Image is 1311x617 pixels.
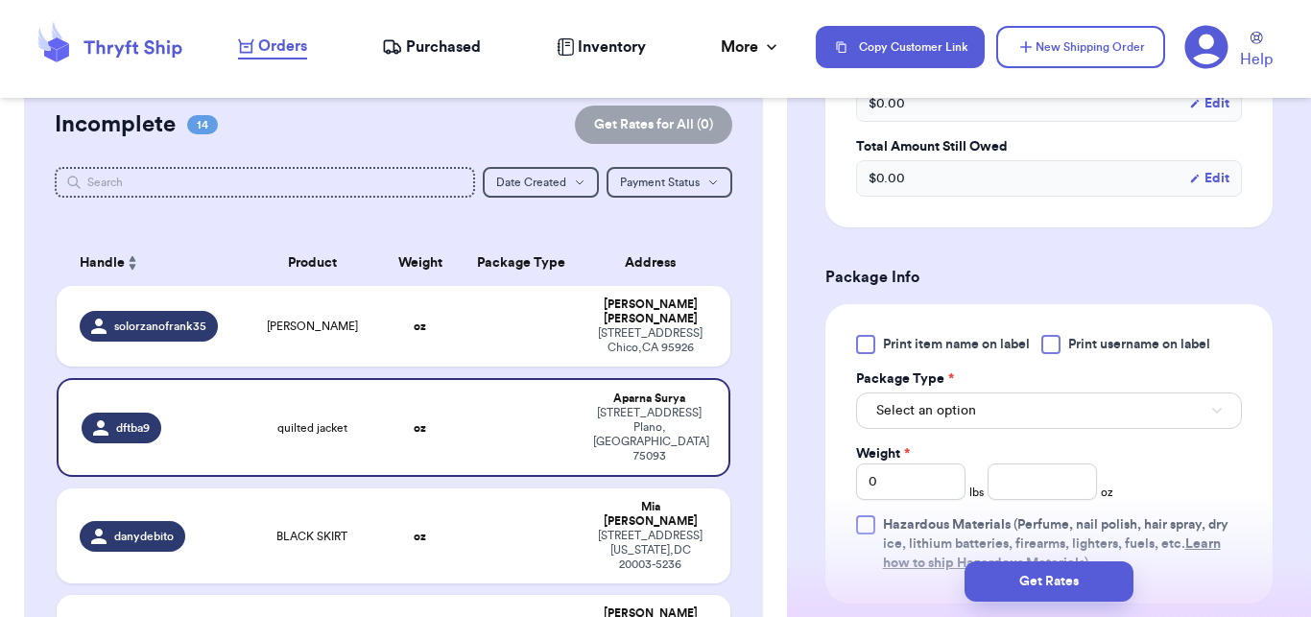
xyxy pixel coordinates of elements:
span: Payment Status [620,177,700,188]
a: Orders [238,35,307,59]
span: [PERSON_NAME] [267,319,358,334]
span: oz [1101,485,1113,500]
span: Handle [80,253,125,273]
span: quilted jacket [277,420,347,436]
span: Hazardous Materials [883,518,1011,532]
button: Payment Status [607,167,732,198]
span: Print username on label [1068,335,1210,354]
button: Sort ascending [125,251,140,274]
div: [STREET_ADDRESS] [US_STATE] , DC 20003-5236 [593,529,707,572]
a: Purchased [382,36,481,59]
span: Select an option [876,401,976,420]
span: danydebito [114,529,174,544]
a: Help [1240,32,1273,71]
label: Total Amount Still Owed [856,137,1242,156]
button: Date Created [483,167,599,198]
span: BLACK SKIRT [276,529,347,544]
strong: oz [414,422,426,434]
span: $ 0.00 [869,94,905,113]
h2: Incomplete [55,109,176,140]
strong: oz [414,531,426,542]
button: Get Rates for All (0) [575,106,732,144]
label: Weight [856,444,910,463]
button: Edit [1189,94,1229,113]
span: $ 0.00 [869,169,905,188]
button: New Shipping Order [996,26,1165,68]
span: Print item name on label [883,335,1030,354]
th: Product [245,240,379,286]
span: Orders [258,35,307,58]
button: Get Rates [965,561,1133,602]
th: Address [582,240,730,286]
div: [PERSON_NAME] [PERSON_NAME] [593,297,707,326]
span: Help [1240,48,1273,71]
span: dftba9 [116,420,150,436]
span: Inventory [578,36,646,59]
button: Copy Customer Link [816,26,985,68]
input: Search [55,167,475,198]
strong: oz [414,320,426,332]
span: Purchased [406,36,481,59]
label: Package Type [856,369,954,389]
span: (Perfume, nail polish, hair spray, dry ice, lithium batteries, firearms, lighters, fuels, etc. ) [883,518,1228,570]
button: Edit [1189,169,1229,188]
th: Package Type [461,240,582,286]
span: solorzanofrank35 [114,319,206,334]
span: lbs [969,485,984,500]
div: Aparna Surya [593,392,705,406]
button: Select an option [856,392,1242,429]
h3: Package Info [825,266,1273,289]
div: [STREET_ADDRESS] Chico , CA 95926 [593,326,707,355]
span: Date Created [496,177,566,188]
div: More [721,36,781,59]
span: 14 [187,115,218,134]
a: Inventory [557,36,646,59]
th: Weight [380,240,461,286]
div: Mia [PERSON_NAME] [593,500,707,529]
div: [STREET_ADDRESS] Plano , [GEOGRAPHIC_DATA] 75093 [593,406,705,463]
